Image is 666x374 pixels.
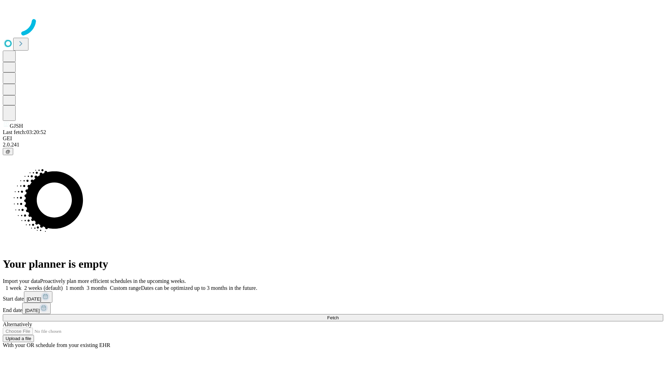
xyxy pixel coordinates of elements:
[25,308,40,313] span: [DATE]
[87,285,107,291] span: 3 months
[3,303,663,314] div: End date
[22,303,51,314] button: [DATE]
[141,285,257,291] span: Dates can be optimized up to 3 months in the future.
[24,291,52,303] button: [DATE]
[3,129,46,135] span: Last fetch: 03:20:52
[6,149,10,154] span: @
[3,135,663,142] div: GEI
[3,142,663,148] div: 2.0.241
[10,123,23,129] span: GJSH
[3,278,40,284] span: Import your data
[6,285,22,291] span: 1 week
[3,335,34,342] button: Upload a file
[3,258,663,270] h1: Your planner is empty
[3,148,13,155] button: @
[3,314,663,321] button: Fetch
[66,285,84,291] span: 1 month
[27,296,41,302] span: [DATE]
[327,315,339,320] span: Fetch
[110,285,141,291] span: Custom range
[40,278,186,284] span: Proactively plan more efficient schedules in the upcoming weeks.
[3,291,663,303] div: Start date
[24,285,63,291] span: 2 weeks (default)
[3,321,32,327] span: Alternatively
[3,342,110,348] span: With your OR schedule from your existing EHR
